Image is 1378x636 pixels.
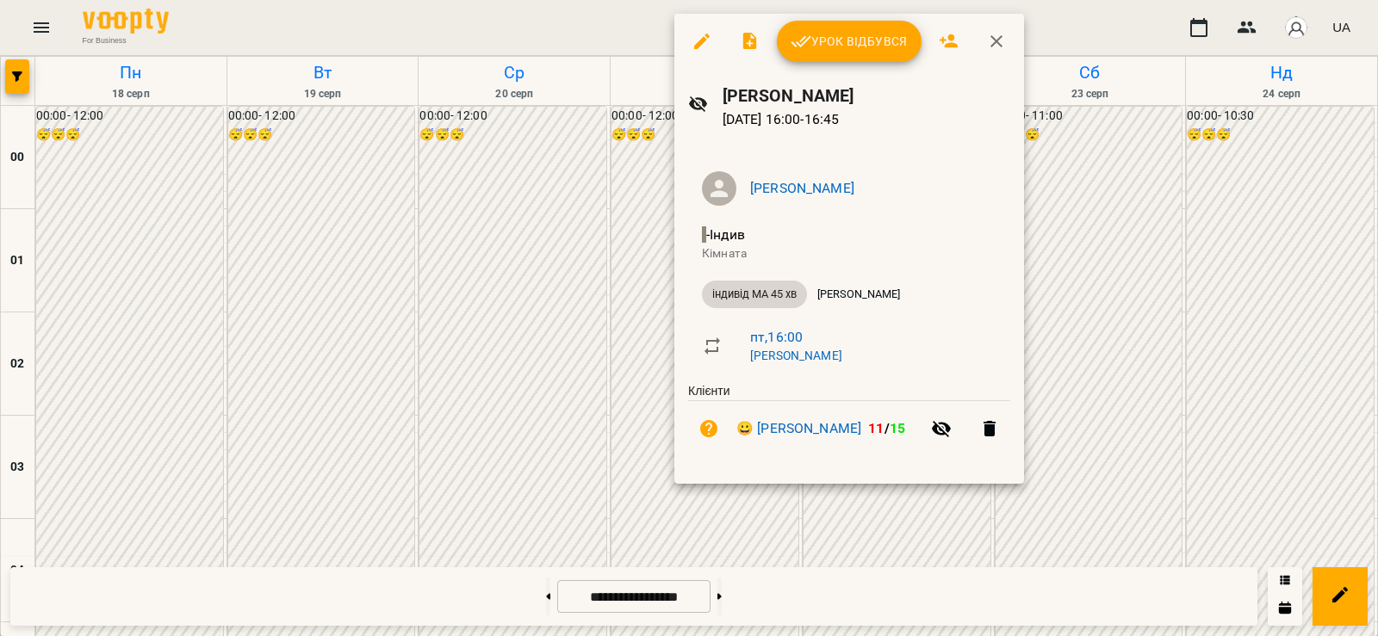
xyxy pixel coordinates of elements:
a: пт , 16:00 [750,329,803,345]
div: [PERSON_NAME] [807,281,910,308]
span: індивід МА 45 хв [702,287,807,302]
button: Урок відбувся [777,21,922,62]
a: 😀 [PERSON_NAME] [736,418,861,439]
p: [DATE] 16:00 - 16:45 [723,109,1010,130]
h6: [PERSON_NAME] [723,83,1010,109]
a: [PERSON_NAME] [750,180,854,196]
button: Візит ще не сплачено. Додати оплату? [688,408,729,449]
span: [PERSON_NAME] [807,287,910,302]
b: / [868,420,905,436]
span: Урок відбувся [791,31,908,52]
span: 15 [890,420,905,436]
a: [PERSON_NAME] [750,349,842,362]
ul: Клієнти [688,383,1010,463]
p: Кімната [702,245,996,262]
span: 11 [868,420,884,436]
span: - Індив [702,226,748,243]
